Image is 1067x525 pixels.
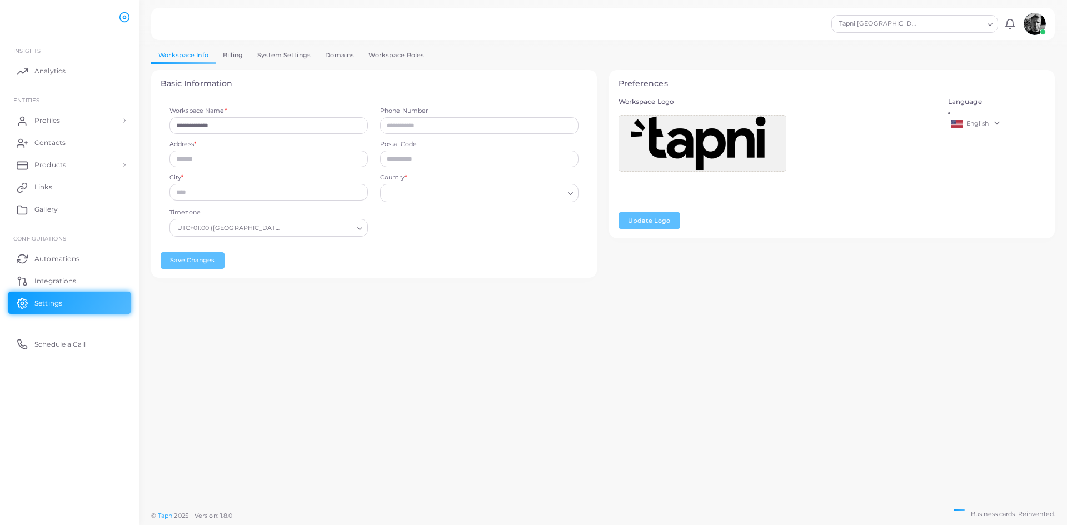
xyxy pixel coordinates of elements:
[34,138,66,148] span: Contacts
[34,116,60,126] span: Profiles
[1020,13,1049,35] a: avatar
[8,198,131,221] a: Gallery
[174,511,188,521] span: 2025
[34,254,79,264] span: Automations
[380,107,579,116] label: Phone Number
[8,132,131,154] a: Contacts
[34,160,66,170] span: Products
[13,47,41,54] span: INSIGHTS
[151,47,216,63] a: Workspace Info
[151,511,232,521] span: ©
[250,47,318,63] a: System Settings
[8,176,131,198] a: Links
[8,292,131,314] a: Settings
[385,187,564,199] input: Search for option
[619,98,936,106] h5: Workspace Logo
[34,182,52,192] span: Links
[951,120,963,128] img: en
[34,339,86,349] span: Schedule a Call
[8,269,131,292] a: Integrations
[380,173,407,182] label: Country
[919,18,983,30] input: Search for option
[837,18,918,29] span: Tapni [GEOGRAPHIC_DATA]
[34,204,58,214] span: Gallery
[161,79,588,88] h4: Basic Information
[8,154,131,176] a: Products
[8,333,131,355] a: Schedule a Call
[13,235,66,242] span: Configurations
[361,47,431,63] a: Workspace Roles
[948,117,1046,131] a: English
[177,223,283,234] span: UTC+01:00 ([GEOGRAPHIC_DATA], [GEOGRAPHIC_DATA], [GEOGRAPHIC_DATA], [GEOGRAPHIC_DATA], War...
[8,247,131,269] a: Automations
[286,222,353,234] input: Search for option
[1024,13,1046,35] img: avatar
[169,208,201,217] label: Timezone
[619,212,680,229] button: Update Logo
[318,47,361,63] a: Domains
[948,98,1046,106] h5: Language
[161,252,225,269] button: Save Changes
[158,512,174,519] a: Tapni
[169,107,227,116] label: Workspace Name
[13,97,39,103] span: ENTITIES
[34,276,76,286] span: Integrations
[169,219,368,237] div: Search for option
[34,298,62,308] span: Settings
[34,66,66,76] span: Analytics
[216,47,250,63] a: Billing
[619,79,1046,88] h4: Preferences
[971,509,1055,519] span: Business cards. Reinvented.
[169,173,184,182] label: City
[8,60,131,82] a: Analytics
[966,119,989,127] span: English
[195,512,233,519] span: Version: 1.8.0
[831,15,998,33] div: Search for option
[380,184,579,202] div: Search for option
[380,140,579,149] label: Postal Code
[8,109,131,132] a: Profiles
[169,140,196,149] label: Address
